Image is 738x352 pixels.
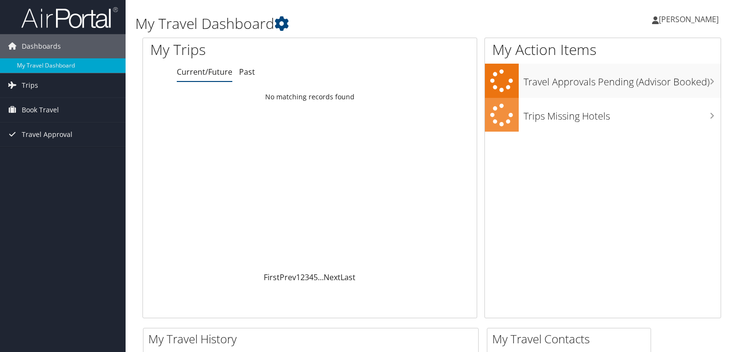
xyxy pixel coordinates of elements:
[492,331,651,347] h2: My Travel Contacts
[135,14,531,34] h1: My Travel Dashboard
[148,331,478,347] h2: My Travel History
[300,272,305,283] a: 2
[264,272,280,283] a: First
[177,67,232,77] a: Current/Future
[318,272,324,283] span: …
[22,73,38,97] span: Trips
[22,98,59,122] span: Book Travel
[22,122,72,147] span: Travel Approval
[309,272,313,283] a: 4
[305,272,309,283] a: 3
[524,105,721,123] h3: Trips Missing Hotels
[652,5,728,34] a: [PERSON_NAME]
[485,98,721,132] a: Trips Missing Hotels
[324,272,341,283] a: Next
[659,14,719,25] span: [PERSON_NAME]
[150,40,330,60] h1: My Trips
[341,272,355,283] a: Last
[296,272,300,283] a: 1
[21,6,118,29] img: airportal-logo.png
[280,272,296,283] a: Prev
[524,70,721,89] h3: Travel Approvals Pending (Advisor Booked)
[485,40,721,60] h1: My Action Items
[22,34,61,58] span: Dashboards
[239,67,255,77] a: Past
[485,64,721,98] a: Travel Approvals Pending (Advisor Booked)
[313,272,318,283] a: 5
[143,88,477,106] td: No matching records found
